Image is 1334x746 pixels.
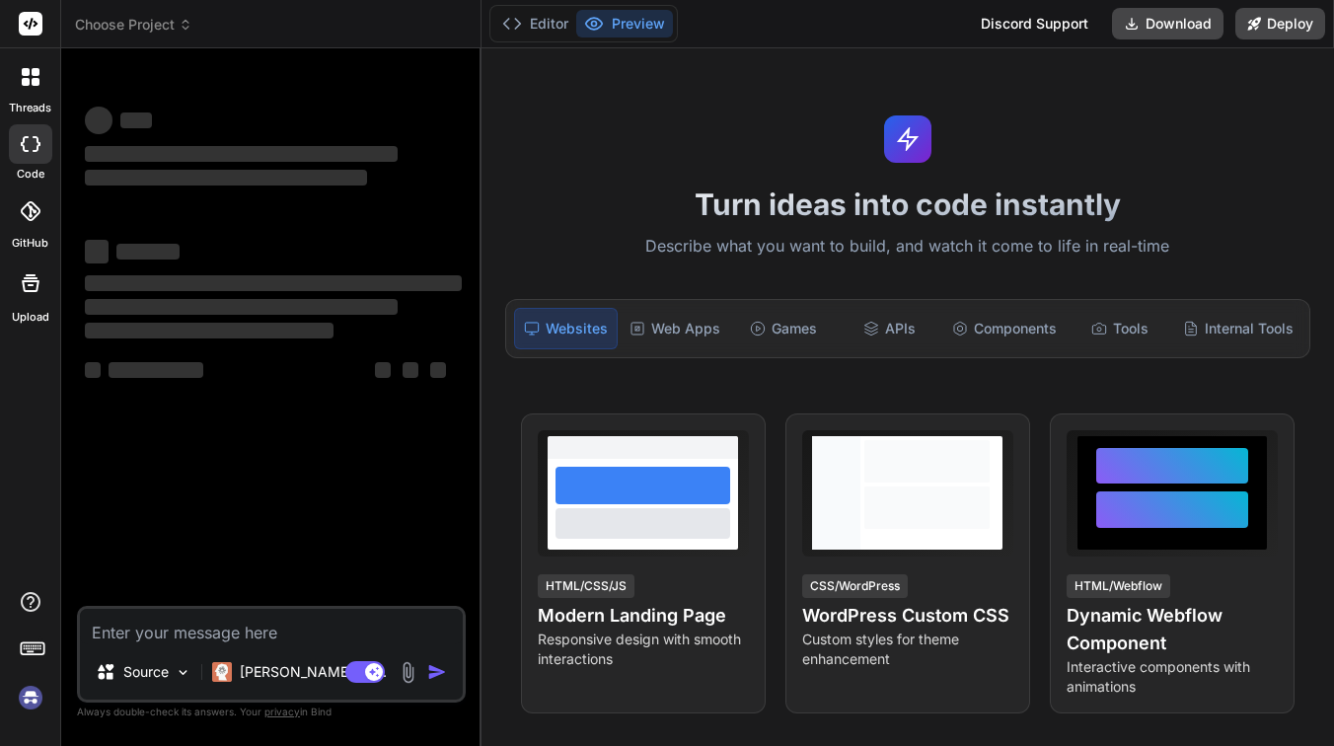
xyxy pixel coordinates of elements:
p: Custom styles for theme enhancement [802,630,1013,669]
div: Tools [1069,308,1171,349]
span: ‌ [85,146,398,162]
span: ‌ [85,299,398,315]
button: Deploy [1235,8,1325,39]
span: ‌ [430,362,446,378]
p: Interactive components with animations [1067,657,1278,697]
div: Web Apps [622,308,728,349]
span: ‌ [85,240,109,263]
h4: WordPress Custom CSS [802,602,1013,630]
span: ‌ [403,362,418,378]
p: Describe what you want to build, and watch it come to life in real-time [493,234,1322,260]
h4: Modern Landing Page [538,602,749,630]
span: ‌ [85,275,462,291]
div: HTML/Webflow [1067,574,1170,598]
p: Source [123,662,169,682]
button: Preview [576,10,673,37]
span: ‌ [375,362,391,378]
label: Upload [12,309,49,326]
div: APIs [839,308,941,349]
span: ‌ [109,362,203,378]
p: Responsive design with smooth interactions [538,630,749,669]
button: Editor [494,10,576,37]
span: ‌ [116,244,180,260]
img: attachment [397,661,419,684]
span: ‌ [85,323,333,338]
div: Components [944,308,1065,349]
div: Websites [514,308,619,349]
h4: Dynamic Webflow Component [1067,602,1278,657]
div: HTML/CSS/JS [538,574,634,598]
span: ‌ [85,170,367,186]
div: Discord Support [969,8,1100,39]
label: code [17,166,44,183]
label: GitHub [12,235,48,252]
p: [PERSON_NAME] 4 S.. [240,662,387,682]
span: Choose Project [75,15,192,35]
div: Internal Tools [1175,308,1301,349]
img: Claude 4 Sonnet [212,662,232,682]
span: ‌ [120,112,152,128]
label: threads [9,100,51,116]
img: signin [14,681,47,714]
div: CSS/WordPress [802,574,908,598]
h1: Turn ideas into code instantly [493,186,1322,222]
img: icon [427,662,447,682]
div: Games [732,308,835,349]
p: Always double-check its answers. Your in Bind [77,703,466,721]
button: Download [1112,8,1223,39]
span: ‌ [85,362,101,378]
span: ‌ [85,107,112,134]
span: privacy [264,706,300,717]
img: Pick Models [175,664,191,681]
